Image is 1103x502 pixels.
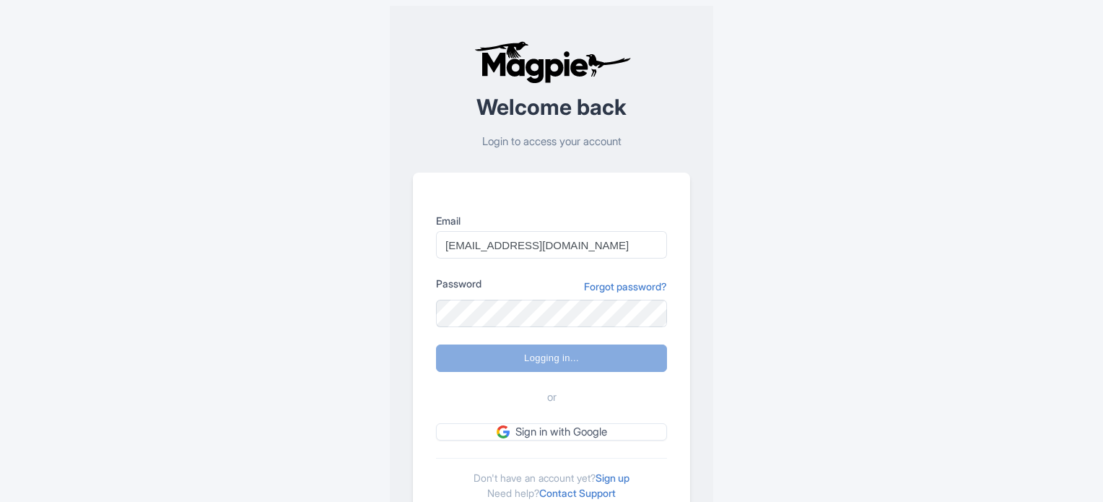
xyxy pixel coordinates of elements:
[436,276,481,291] label: Password
[413,134,690,150] p: Login to access your account
[547,389,557,406] span: or
[436,345,667,372] input: Logging in...
[584,279,667,294] a: Forgot password?
[471,40,633,84] img: logo-ab69f6fb50320c5b225c76a69d11143b.png
[436,423,667,441] a: Sign in with Google
[539,487,616,499] a: Contact Support
[497,425,510,438] img: google.svg
[436,213,667,228] label: Email
[413,95,690,119] h2: Welcome back
[436,231,667,259] input: you@example.com
[436,458,667,501] div: Don't have an account yet? Need help?
[596,472,629,484] a: Sign up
